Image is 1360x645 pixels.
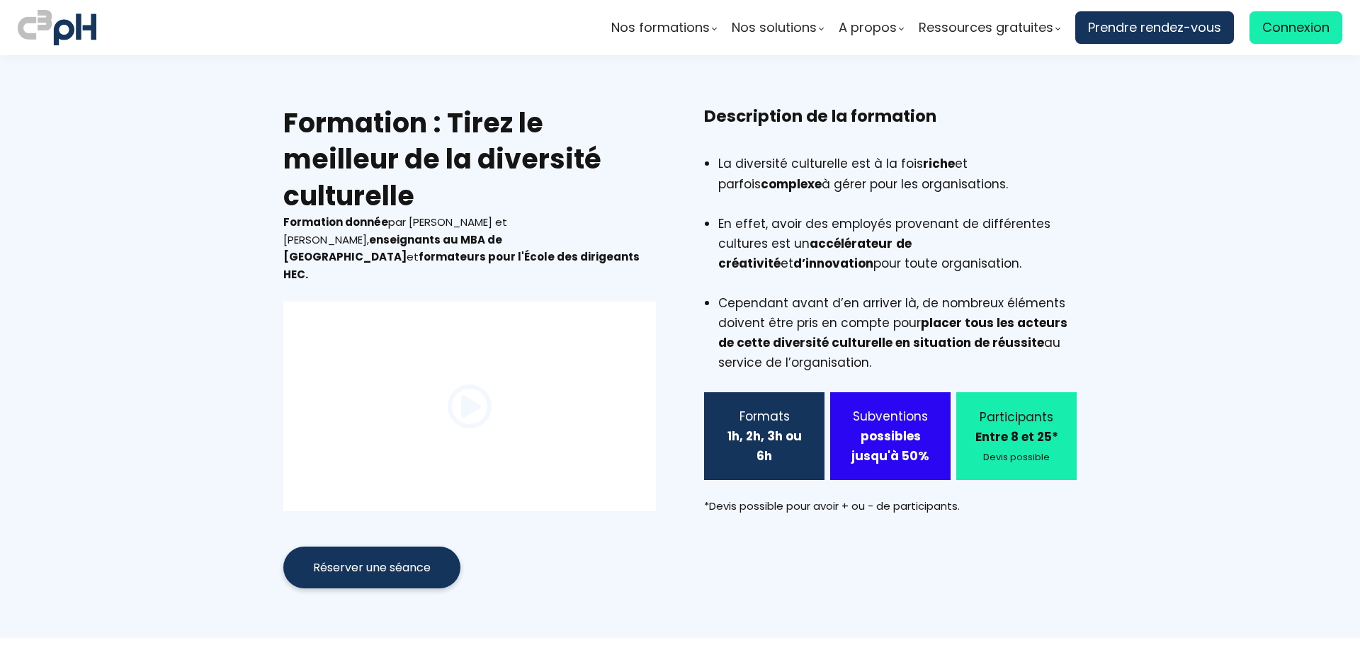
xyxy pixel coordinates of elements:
li: La diversité culturelle est à la fois et parfois à gérer pour les organisations. [718,154,1077,213]
b: 1h, 2h, 3h ou 6h [727,428,802,464]
img: logo C3PH [18,7,96,48]
span: Nos solutions [732,17,817,38]
b: riche [923,155,955,172]
b: formateurs pour l'École des dirigeants HEC. [283,249,640,282]
button: Réserver une séance [283,547,460,588]
a: Prendre rendez-vous [1075,11,1234,44]
li: Cependant avant d’en arriver là, de nombreux éléments doivent être pris en compte pour au service... [718,293,1077,372]
b: Formation donnée [283,215,388,229]
li: En effet, avoir des employés provenant de différentes cultures est un et pour toute organisation. [718,214,1077,293]
span: Nos formations [611,17,710,38]
b: de [896,235,912,252]
b: Entre 8 et 25* [975,428,1058,445]
span: Prendre rendez-vous [1088,17,1221,38]
h3: Description de la formation [704,105,1077,150]
span: Ressources gratuites [919,17,1053,38]
b: créativité [718,255,781,272]
span: Connexion [1262,17,1330,38]
div: *Devis possible pour avoir + ou - de participants. [704,498,1077,515]
b: placer tous les acteurs de cette diversité culturelle en situation de réussite [718,314,1067,351]
div: Devis possible [974,450,1059,465]
div: Formats [722,406,807,426]
div: par [PERSON_NAME] et [PERSON_NAME], et [283,214,656,284]
span: A propos [839,17,897,38]
span: Réserver une séance [313,559,431,576]
strong: possibles jusqu'à 50% [851,428,929,464]
b: enseignants au MBA de [GEOGRAPHIC_DATA] [283,232,502,265]
b: d’innovation [793,255,873,272]
h2: Formation : Tirez le meilleur de la diversité culturelle [283,105,656,214]
div: Subventions [848,406,933,426]
b: complexe [761,176,822,193]
b: accélérateur [810,235,892,252]
a: Connexion [1249,11,1342,44]
div: Participants [974,407,1059,427]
